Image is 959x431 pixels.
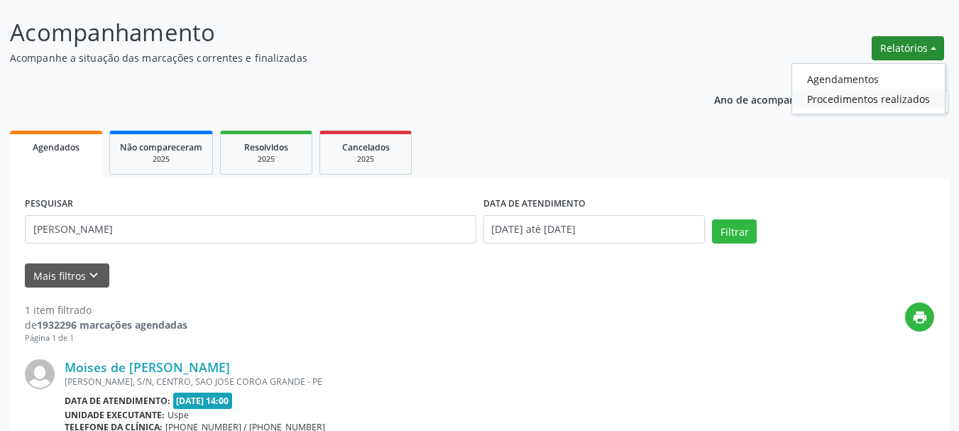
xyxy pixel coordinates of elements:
[25,332,187,344] div: Página 1 de 1
[25,215,476,244] input: Nome, código do beneficiário ou CPF
[65,359,230,375] a: Moises de [PERSON_NAME]
[244,141,288,153] span: Resolvidos
[10,50,667,65] p: Acompanhe a situação das marcações correntes e finalizadas
[120,154,202,165] div: 2025
[25,359,55,389] img: img
[120,141,202,153] span: Não compareceram
[173,393,233,409] span: [DATE] 14:00
[912,310,928,325] i: print
[65,409,165,421] b: Unidade executante:
[65,376,721,388] div: [PERSON_NAME], S/N, CENTRO, SAO JOSE COROA GRANDE - PE
[872,36,944,60] button: Relatórios
[65,395,170,407] b: Data de atendimento:
[25,317,187,332] div: de
[330,154,401,165] div: 2025
[905,302,934,332] button: print
[37,318,187,332] strong: 1932296 marcações agendadas
[483,193,586,215] label: DATA DE ATENDIMENTO
[483,215,706,244] input: Selecione um intervalo
[10,15,667,50] p: Acompanhamento
[86,268,102,283] i: keyboard_arrow_down
[25,263,109,288] button: Mais filtroskeyboard_arrow_down
[25,193,73,215] label: PESQUISAR
[792,69,945,89] a: Agendamentos
[231,154,302,165] div: 2025
[168,409,189,421] span: Uspe
[792,89,945,109] a: Procedimentos realizados
[25,302,187,317] div: 1 item filtrado
[714,90,840,108] p: Ano de acompanhamento
[791,63,946,114] ul: Relatórios
[712,219,757,244] button: Filtrar
[342,141,390,153] span: Cancelados
[33,141,80,153] span: Agendados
